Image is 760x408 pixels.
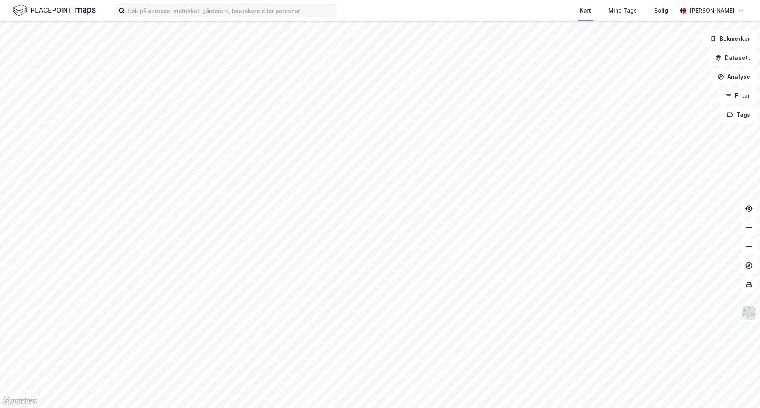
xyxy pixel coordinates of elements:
div: Kart [580,6,591,15]
div: Mine Tags [608,6,637,15]
div: Bolig [654,6,668,15]
img: logo.f888ab2527a4732fd821a326f86c7f29.svg [13,4,96,17]
iframe: Chat Widget [720,370,760,408]
div: [PERSON_NAME] [690,6,735,15]
input: Søk på adresse, matrikkel, gårdeiere, leietakere eller personer [125,5,336,17]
